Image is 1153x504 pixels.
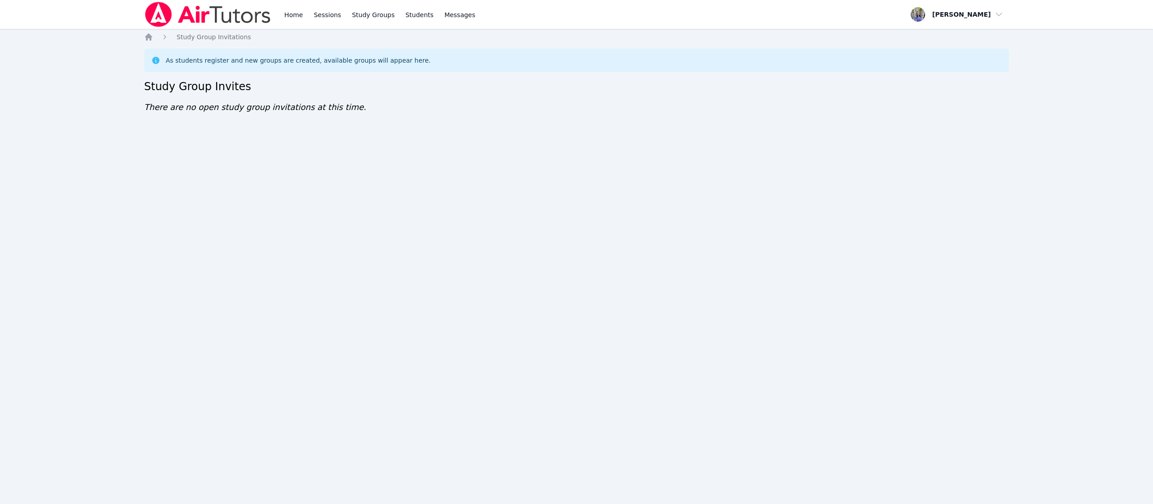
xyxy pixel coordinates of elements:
h2: Study Group Invites [144,79,1009,94]
img: Air Tutors [144,2,272,27]
nav: Breadcrumb [144,32,1009,41]
span: Study Group Invitations [177,33,251,41]
span: Messages [445,10,476,19]
div: As students register and new groups are created, available groups will appear here. [166,56,431,65]
span: There are no open study group invitations at this time. [144,102,366,112]
a: Study Group Invitations [177,32,251,41]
